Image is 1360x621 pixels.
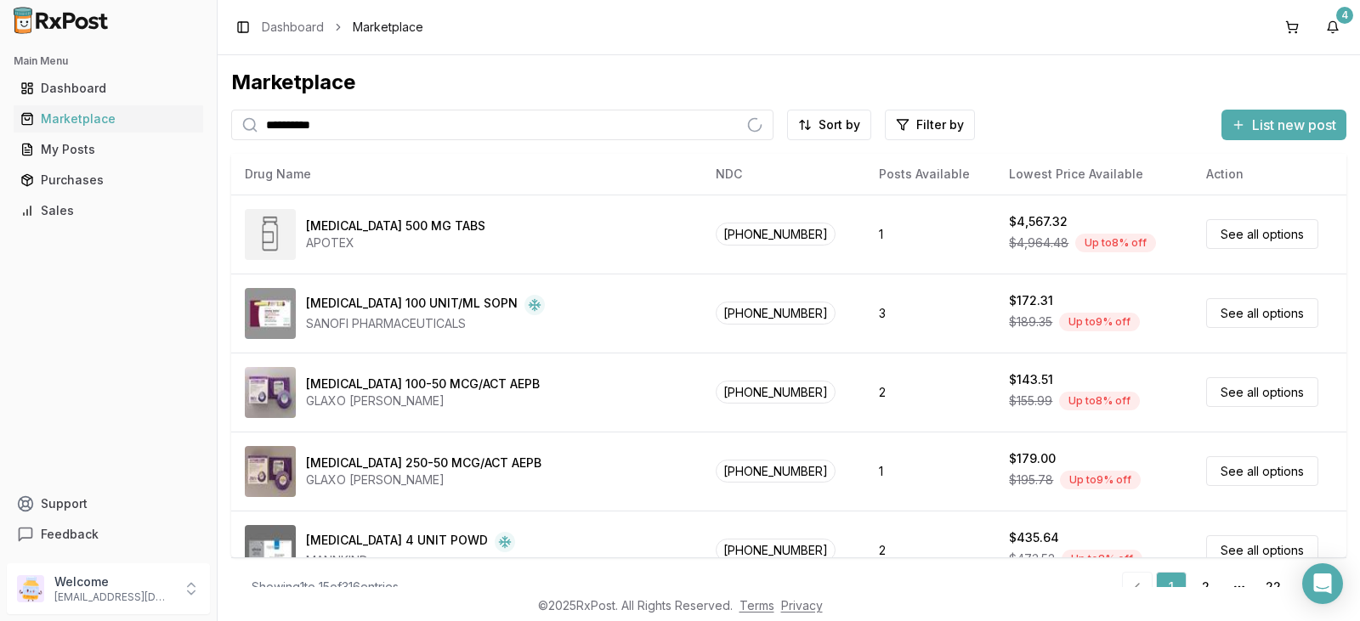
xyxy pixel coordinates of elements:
[14,104,203,134] a: Marketplace
[1009,313,1052,330] span: $189.35
[1156,572,1187,602] a: 1
[231,69,1346,96] div: Marketplace
[1302,563,1343,604] div: Open Intercom Messenger
[1059,313,1140,331] div: Up to 9 % off
[1319,14,1346,41] button: 4
[1221,110,1346,140] button: List new post
[1059,392,1140,410] div: Up to 8 % off
[252,579,399,596] div: Showing 1 to 15 of 316 entries
[7,136,210,163] button: My Posts
[781,598,823,613] a: Privacy
[54,573,173,590] p: Welcome
[1009,292,1053,309] div: $172.31
[1221,118,1346,135] a: List new post
[787,110,871,140] button: Sort by
[14,134,203,165] a: My Posts
[916,116,964,133] span: Filter by
[20,172,196,189] div: Purchases
[1206,456,1318,486] a: See all options
[20,80,196,97] div: Dashboard
[306,454,541,471] div: [MEDICAL_DATA] 250-50 MCG/ACT AEPB
[41,526,99,543] span: Feedback
[1009,234,1068,251] span: $4,964.48
[245,446,296,497] img: Advair Diskus 250-50 MCG/ACT AEPB
[995,154,1192,195] th: Lowest Price Available
[1009,529,1059,546] div: $435.64
[1009,392,1052,409] span: $155.99
[14,195,203,226] a: Sales
[865,195,996,274] td: 1
[1009,450,1056,467] div: $179.00
[702,154,864,195] th: NDC
[1206,298,1318,328] a: See all options
[716,302,836,325] span: [PHONE_NUMBER]
[1252,115,1336,135] span: List new post
[1193,154,1346,195] th: Action
[7,105,210,133] button: Marketplace
[865,353,996,432] td: 2
[885,110,975,140] button: Filter by
[353,19,423,36] span: Marketplace
[1009,213,1068,230] div: $4,567.32
[306,532,488,552] div: [MEDICAL_DATA] 4 UNIT POWD
[7,167,210,194] button: Purchases
[716,223,836,246] span: [PHONE_NUMBER]
[819,116,860,133] span: Sort by
[716,539,836,562] span: [PHONE_NUMBER]
[14,54,203,68] h2: Main Menu
[14,73,203,104] a: Dashboard
[716,460,836,483] span: [PHONE_NUMBER]
[20,202,196,219] div: Sales
[262,19,423,36] nav: breadcrumb
[14,165,203,195] a: Purchases
[1190,572,1221,602] a: 2
[245,367,296,418] img: Advair Diskus 100-50 MCG/ACT AEPB
[306,392,540,409] div: GLAXO [PERSON_NAME]
[20,141,196,158] div: My Posts
[306,471,541,488] div: GLAXO [PERSON_NAME]
[1060,471,1141,489] div: Up to 9 % off
[865,154,996,195] th: Posts Available
[17,575,44,602] img: User avatar
[7,488,210,519] button: Support
[1122,572,1326,602] nav: pagination
[865,432,996,511] td: 1
[306,552,515,569] div: MANNKIND
[865,511,996,590] td: 2
[245,209,296,260] img: Abiraterone Acetate 500 MG TABS
[306,375,540,392] div: [MEDICAL_DATA] 100-50 MCG/ACT AEPB
[245,525,296,576] img: Afrezza 4 UNIT POWD
[7,197,210,224] button: Sales
[306,315,545,332] div: SANOFI PHARMACEUTICALS
[7,75,210,102] button: Dashboard
[716,381,836,404] span: [PHONE_NUMBER]
[20,110,196,127] div: Marketplace
[1206,535,1318,565] a: See all options
[245,288,296,339] img: Admelog SoloStar 100 UNIT/ML SOPN
[7,519,210,550] button: Feedback
[7,7,116,34] img: RxPost Logo
[1206,219,1318,249] a: See all options
[1258,572,1289,602] a: 22
[306,295,518,315] div: [MEDICAL_DATA] 100 UNIT/ML SOPN
[306,217,485,234] div: [MEDICAL_DATA] 500 MG TABS
[1075,234,1156,252] div: Up to 8 % off
[1062,550,1142,568] div: Up to 8 % off
[865,274,996,353] td: 3
[231,154,702,195] th: Drug Name
[1009,471,1053,488] span: $195.78
[1336,7,1353,24] div: 4
[1206,377,1318,407] a: See all options
[262,19,324,36] a: Dashboard
[306,234,485,251] div: APOTEX
[54,590,173,604] p: [EMAIL_ADDRESS][DOMAIN_NAME]
[1009,550,1055,567] span: $473.52
[1009,371,1053,388] div: $143.51
[739,598,774,613] a: Terms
